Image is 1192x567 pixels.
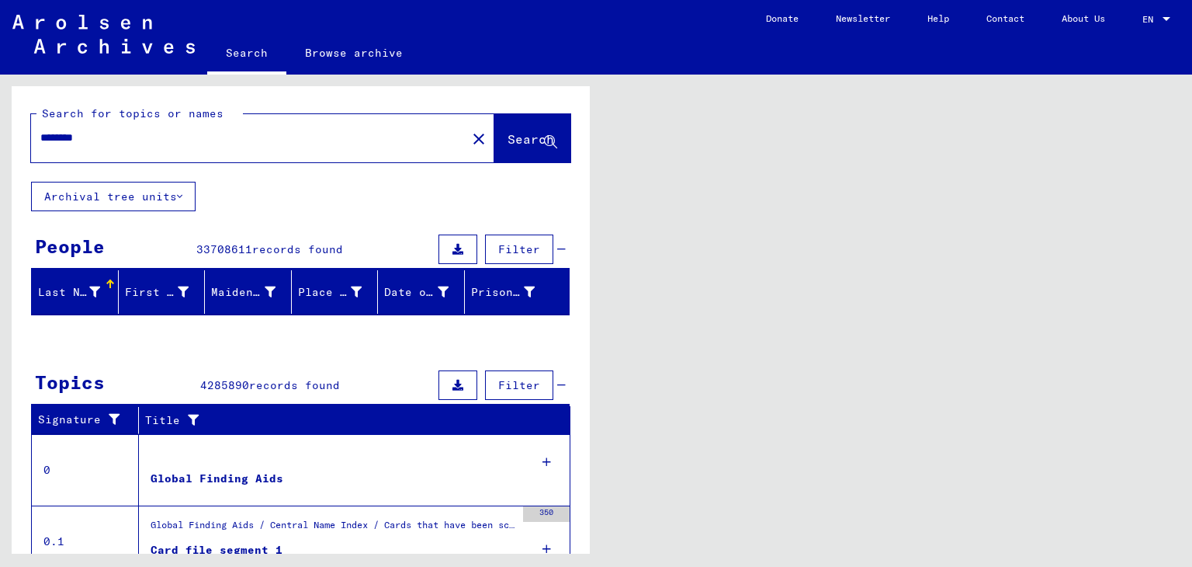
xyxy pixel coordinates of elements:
[465,270,570,314] mat-header-cell: Prisoner #
[205,270,292,314] mat-header-cell: Maiden Name
[119,270,206,314] mat-header-cell: First Name
[38,408,142,433] div: Signature
[42,106,223,120] mat-label: Search for topics or names
[292,270,379,314] mat-header-cell: Place of Birth
[498,242,540,256] span: Filter
[35,232,105,260] div: People
[145,412,539,429] div: Title
[38,284,100,301] div: Last Name
[471,284,535,301] div: Prisoner #
[32,434,139,506] td: 0
[32,270,119,314] mat-header-cell: Last Name
[463,123,494,154] button: Clear
[31,182,196,211] button: Archival tree units
[378,270,465,314] mat-header-cell: Date of Birth
[211,284,275,301] div: Maiden Name
[485,235,553,264] button: Filter
[38,280,120,304] div: Last Name
[145,408,555,433] div: Title
[498,378,540,392] span: Filter
[384,284,449,301] div: Date of Birth
[38,412,126,428] div: Signature
[207,34,286,75] a: Search
[485,370,553,400] button: Filter
[298,284,362,301] div: Place of Birth
[470,130,488,148] mat-icon: close
[125,284,189,301] div: First Name
[196,242,252,256] span: 33708611
[494,114,570,162] button: Search
[286,34,421,71] a: Browse archive
[523,506,570,522] div: 350
[252,242,343,256] span: records found
[471,280,555,304] div: Prisoner #
[125,280,209,304] div: First Name
[384,280,468,304] div: Date of Birth
[151,542,282,558] div: Card file segment 1
[249,378,340,392] span: records found
[200,378,249,392] span: 4285890
[151,471,283,487] div: Global Finding Aids
[211,280,295,304] div: Maiden Name
[508,131,554,147] span: Search
[35,368,105,396] div: Topics
[151,518,515,540] div: Global Finding Aids / Central Name Index / Cards that have been scanned during first sequential m...
[12,15,195,54] img: Arolsen_neg.svg
[1142,14,1159,25] span: EN
[298,280,382,304] div: Place of Birth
